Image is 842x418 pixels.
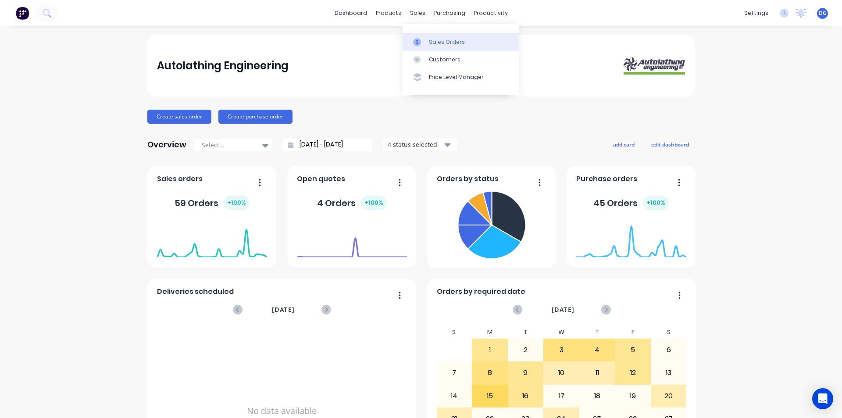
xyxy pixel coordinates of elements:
[580,385,615,407] div: 18
[615,385,650,407] div: 19
[544,339,579,361] div: 3
[643,196,669,210] div: + 100 %
[472,339,507,361] div: 1
[437,286,525,297] span: Orders by required date
[651,385,686,407] div: 20
[580,362,615,384] div: 11
[819,9,827,17] span: DG
[552,305,574,314] span: [DATE]
[580,339,615,361] div: 4
[615,339,650,361] div: 5
[317,196,387,210] div: 4 Orders
[651,362,686,384] div: 13
[218,110,293,124] button: Create purchase order
[543,326,579,339] div: W
[371,7,406,20] div: products
[544,385,579,407] div: 17
[224,196,250,210] div: + 100 %
[16,7,29,20] img: Factory
[615,326,651,339] div: F
[403,33,519,50] a: Sales Orders
[576,174,637,184] span: Purchase orders
[624,57,685,75] img: Autolathing Engineering
[430,7,470,20] div: purchasing
[508,326,544,339] div: T
[508,362,543,384] div: 9
[740,7,773,20] div: settings
[579,326,615,339] div: T
[812,388,833,409] div: Open Intercom Messenger
[403,51,519,68] a: Customers
[472,362,507,384] div: 8
[651,339,686,361] div: 6
[607,139,640,150] button: add card
[147,136,186,154] div: Overview
[470,7,512,20] div: productivity
[437,362,472,384] div: 7
[157,174,203,184] span: Sales orders
[429,73,484,81] div: Price Level Manager
[615,362,650,384] div: 12
[437,385,472,407] div: 14
[508,339,543,361] div: 2
[297,174,345,184] span: Open quotes
[330,7,371,20] a: dashboard
[544,362,579,384] div: 10
[508,385,543,407] div: 16
[593,196,669,210] div: 45 Orders
[157,57,289,75] div: Autolathing Engineering
[175,196,250,210] div: 59 Orders
[147,110,211,124] button: Create sales order
[272,305,295,314] span: [DATE]
[472,326,508,339] div: M
[437,174,499,184] span: Orders by status
[646,139,695,150] button: edit dashboard
[403,68,519,86] a: Price Level Manager
[429,56,460,64] div: Customers
[388,140,443,149] div: 4 status selected
[651,326,687,339] div: S
[472,385,507,407] div: 15
[406,7,430,20] div: sales
[361,196,387,210] div: + 100 %
[383,138,457,151] button: 4 status selected
[436,326,472,339] div: S
[429,38,465,46] div: Sales Orders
